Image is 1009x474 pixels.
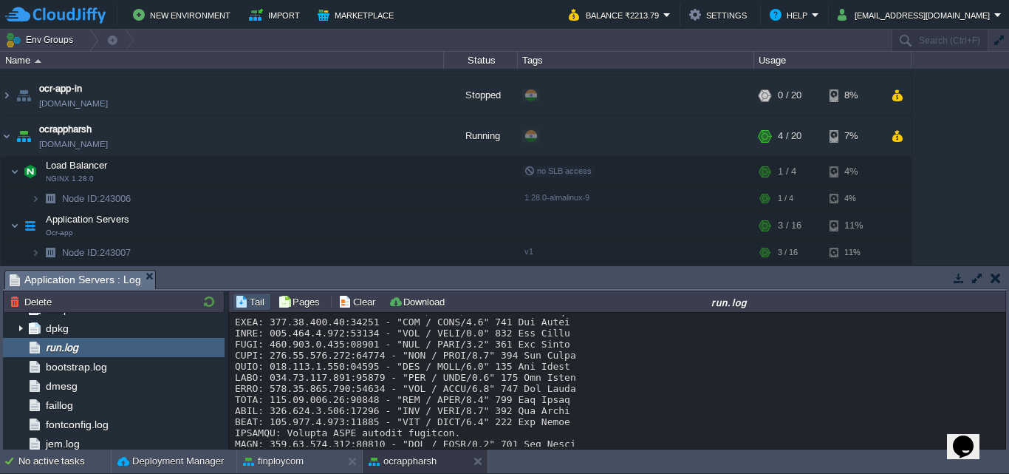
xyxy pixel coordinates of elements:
div: 7% [830,116,878,156]
div: Tags [519,52,753,69]
a: run.log [43,341,81,354]
span: Ocr-app [46,228,73,237]
button: Marketplace [318,6,398,24]
a: jem.log [43,437,82,450]
button: Download [389,295,449,308]
iframe: chat widget [947,415,994,459]
div: Name [1,52,443,69]
div: Status [445,52,517,69]
span: v1 [524,247,533,256]
button: Balance ₹2213.79 [569,6,663,24]
button: ocrappharsh [369,454,437,469]
img: AMDAwAAAACH5BAEAAAAALAAAAAABAAEAAAICRAEAOw== [1,75,13,115]
div: No active tasks [18,450,111,473]
img: AMDAwAAAACH5BAEAAAAALAAAAAABAAEAAAICRAEAOw== [10,211,19,240]
a: Application ServersOcr-app [44,214,131,225]
div: 4% [830,187,878,210]
button: Help [770,6,812,24]
a: Node ID:243007 [61,246,133,259]
span: 243006 [61,192,133,205]
a: ocrappharsh [39,122,92,137]
img: AMDAwAAAACH5BAEAAAAALAAAAAABAAEAAAICRAEAOw== [13,116,34,156]
button: finploycom [243,454,304,469]
a: dpkg [43,322,71,335]
span: 1.28.0-almalinux-9 [524,193,589,202]
span: Application Servers [44,213,131,226]
div: 3 / 16 [778,211,801,240]
img: AMDAwAAAACH5BAEAAAAALAAAAAABAAEAAAICRAEAOw== [1,116,13,156]
a: [DOMAIN_NAME] [39,96,108,111]
div: 0 / 20 [778,75,801,115]
a: [DOMAIN_NAME] [39,137,108,152]
span: Node ID: [62,247,100,258]
img: CloudJiffy [5,6,106,24]
img: AMDAwAAAACH5BAEAAAAALAAAAAABAAEAAAICRAEAOw== [31,241,40,264]
img: AMDAwAAAACH5BAEAAAAALAAAAAABAAEAAAICRAEAOw== [40,187,61,210]
button: Clear [338,295,380,308]
a: faillog [43,399,75,412]
button: Tail [235,295,269,308]
img: AMDAwAAAACH5BAEAAAAALAAAAAABAAEAAAICRAEAOw== [35,59,41,63]
div: Stopped [444,75,518,115]
div: 3 / 16 [778,241,798,264]
a: Load BalancerNGINX 1.28.0 [44,160,109,171]
a: ocr-app-in [39,81,82,96]
span: Node ID: [62,193,100,204]
button: Env Groups [5,30,78,50]
div: run.log [455,296,1004,308]
div: Usage [755,52,911,69]
div: 1 / 4 [778,187,793,210]
div: 4% [830,157,878,186]
div: 4 / 20 [778,116,801,156]
img: AMDAwAAAACH5BAEAAAAALAAAAAABAAEAAAICRAEAOw== [13,75,34,115]
button: Import [249,6,304,24]
button: New Environment [133,6,235,24]
a: fontconfig.log [43,418,111,431]
a: bootstrap.log [43,360,109,373]
span: 243007 [61,246,133,259]
div: 1 / 4 [778,157,796,186]
span: Application Servers : Log [10,271,141,289]
span: Load Balancer [44,159,109,172]
span: no SLB access [524,166,592,175]
img: AMDAwAAAACH5BAEAAAAALAAAAAABAAEAAAICRAEAOw== [31,187,40,210]
div: 8% [830,75,878,115]
button: Pages [278,295,324,308]
span: NGINX 1.28.0 [46,175,94,183]
img: AMDAwAAAACH5BAEAAAAALAAAAAABAAEAAAICRAEAOw== [20,211,41,240]
img: AMDAwAAAACH5BAEAAAAALAAAAAABAAEAAAICRAEAOw== [20,157,41,186]
a: Node ID:243006 [61,192,133,205]
button: Settings [689,6,751,24]
img: AMDAwAAAACH5BAEAAAAALAAAAAABAAEAAAICRAEAOw== [10,157,19,186]
button: Deployment Manager [117,454,224,469]
button: Delete [10,295,56,308]
div: 11% [830,211,878,240]
div: Running [444,116,518,156]
button: [EMAIL_ADDRESS][DOMAIN_NAME] [838,6,994,24]
a: dmesg [43,379,80,393]
img: AMDAwAAAACH5BAEAAAAALAAAAAABAAEAAAICRAEAOw== [40,241,61,264]
div: 11% [830,241,878,264]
